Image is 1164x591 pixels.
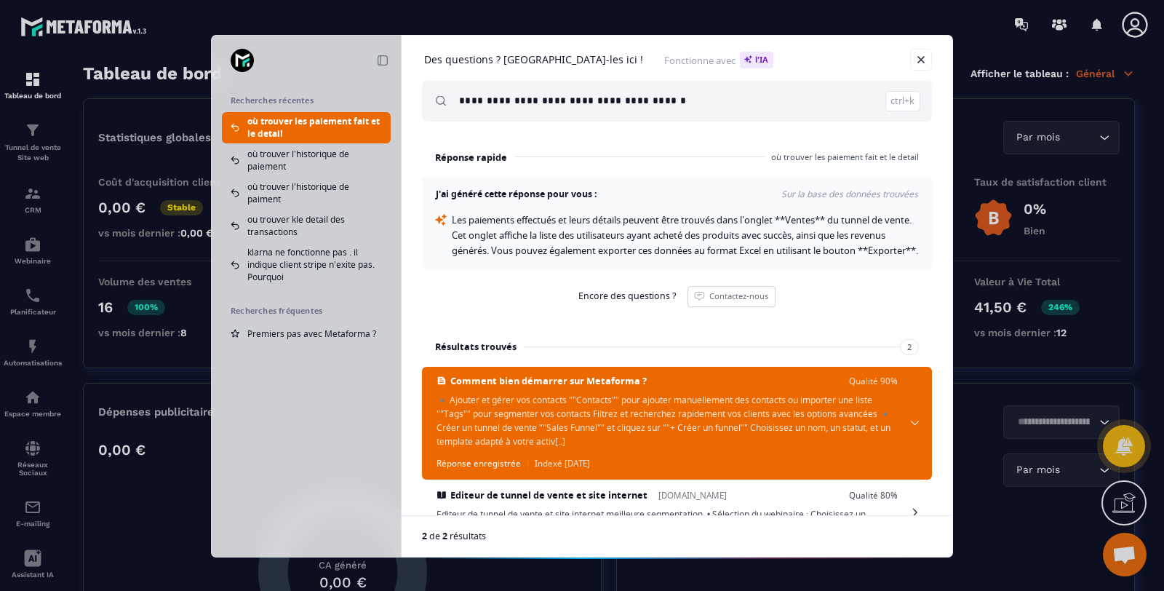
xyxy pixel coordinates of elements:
[450,375,647,387] span: Comment bien démarrer sur Metaforma ?
[450,489,647,501] span: Editeur de tunnel de vente et site internet
[597,189,919,200] span: Sur la base des données trouvées
[436,507,898,535] span: Editeur de tunnel de vente et site internet meilleure segmentation. • Sélection du webinaire : Ch...
[247,148,382,172] span: où trouver l'historique de paiement
[849,376,898,386] span: Qualité 90%
[910,49,932,71] a: Fermer
[658,489,727,501] span: [DOMAIN_NAME]
[422,531,926,542] div: de résultats
[435,149,507,165] h3: Réponse rapide
[452,213,918,257] span: Les paiements effectués et leurs détails peuvent être trouvés dans l'onglet **Ventes** du tunnel ...
[372,50,393,71] a: Réduire
[231,95,382,106] h2: Recherches récentes
[527,457,590,470] span: Indexé [DATE]
[247,328,376,340] span: Premiers pas avec Metaforma ?
[424,53,643,66] h1: Des questions ? [GEOGRAPHIC_DATA]-les ici !
[442,530,447,542] span: 2
[436,457,521,470] span: Réponse enregistrée
[422,530,427,542] span: 2
[740,52,773,68] span: l'IA
[435,339,517,355] h3: Résultats trouvés
[664,52,773,68] span: Fonctionne avec
[231,306,382,316] h2: Recherches fréquentes
[578,290,676,302] span: Encore des questions ?
[765,151,919,162] span: où trouver les paiement fait et le detail
[436,393,898,448] span: 🔹 Ajouter et gérer vos contacts ""Contacts"" pour ajouter manuellement des contacts ou importer u...
[247,115,382,140] span: où trouver les paiement fait et le detail
[687,286,776,307] a: Contactez-nous
[247,213,382,238] span: ou trouver kle detail des transactions
[247,181,382,205] span: où trouver l'historique de paiment
[435,189,597,200] h4: J'ai généré cette réponse pour vous :
[849,490,898,501] span: Qualité 80%
[900,339,919,355] span: 2
[247,246,382,283] span: klarna ne fonctionne pas . il indique client stripe n'exite pas. Pourquoi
